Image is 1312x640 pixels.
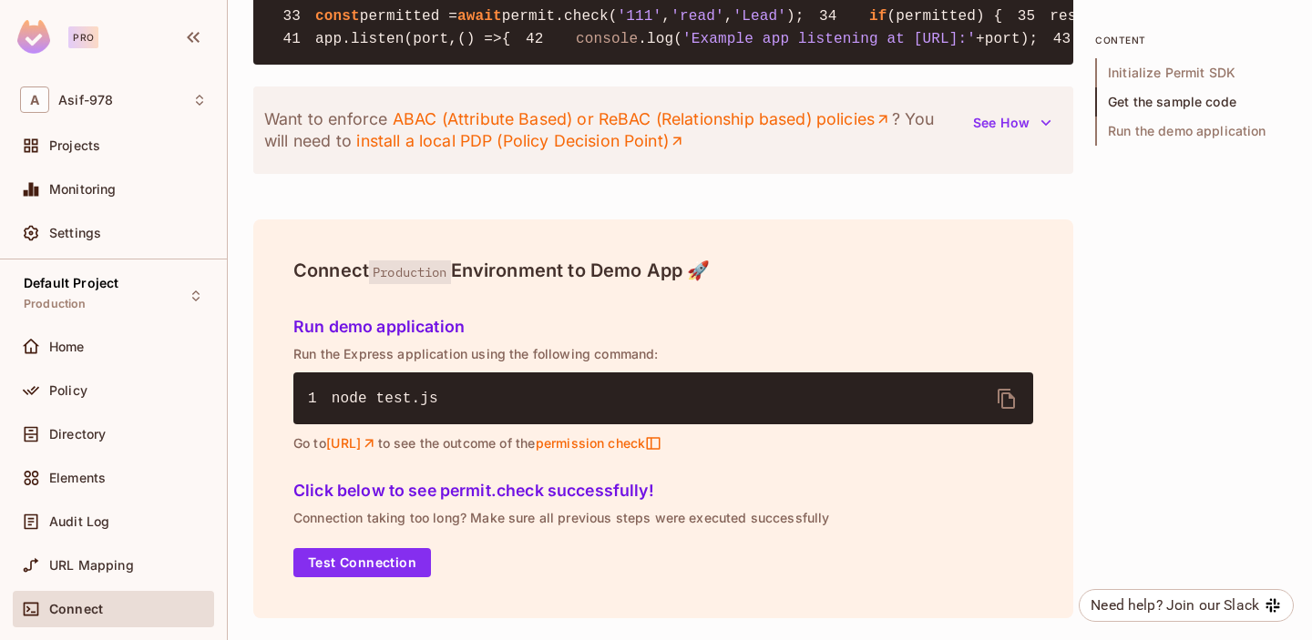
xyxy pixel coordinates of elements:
p: Go to to see the outcome of the [293,435,1033,452]
span: 'Example app listening at [URL]:' [682,31,976,47]
span: 34 [804,5,851,27]
span: +port); [976,31,1038,47]
span: Production [369,260,451,284]
span: URL Mapping [49,558,134,573]
span: await [457,8,502,25]
span: 35 [1002,5,1050,27]
span: Elements [49,471,106,485]
span: Monitoring [49,182,117,197]
span: permission check [535,435,661,452]
a: ABAC (Attribute Based) or ReBAC (Relationship based) policies [392,108,891,130]
span: 42 [511,28,559,50]
div: Need help? Join our Slack [1091,594,1259,616]
h5: Run demo application [293,318,1033,336]
span: , [724,8,733,25]
span: 41 [268,28,315,50]
button: Test Connection [293,548,431,577]
span: (permitted) { [887,8,1002,25]
span: 43 [1038,28,1085,50]
span: permit.check( [502,8,618,25]
p: Run the Express application using the following command: [293,347,1033,361]
span: () => [457,31,502,47]
button: delete [985,377,1029,421]
span: Connect [49,602,103,616]
p: content [1095,33,1286,47]
span: Policy [49,383,87,398]
button: See How [962,108,1062,137]
span: 33 [268,5,315,27]
span: Workspace: Asif-978 [58,93,113,107]
a: [URL] [326,435,378,452]
span: Settings [49,226,101,240]
span: 'Lead' [733,8,786,25]
span: '111' [618,8,662,25]
span: console [576,31,638,47]
span: Directory [49,427,106,442]
h5: Click below to see permit.check successfully! [293,482,1033,500]
span: 'read' [671,8,724,25]
span: .log( [638,31,682,47]
h4: Connect Environment to Demo App 🚀 [293,259,1033,281]
span: Home [49,340,85,354]
span: Default Project [24,276,118,290]
p: Connection taking too long? Make sure all previous steps were executed successfully [293,511,1033,525]
span: node test.js [332,391,438,407]
span: Audit Log [49,514,109,529]
span: res.status( [1050,8,1147,25]
span: app.listen(port, [315,31,457,47]
div: Pro [68,26,98,48]
p: Want to enforce ? You will need to [264,108,962,152]
a: install a local PDP (Policy Decision Point) [356,130,685,152]
span: permitted = [360,8,457,25]
span: 1 [308,388,332,410]
span: { [502,31,511,47]
img: SReyMgAAAABJRU5ErkJggg== [17,20,50,54]
span: if [869,8,887,25]
span: const [315,8,360,25]
span: Production [24,297,87,311]
span: ); [786,8,805,25]
span: , [661,8,671,25]
span: Projects [49,138,100,153]
span: A [20,86,49,113]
